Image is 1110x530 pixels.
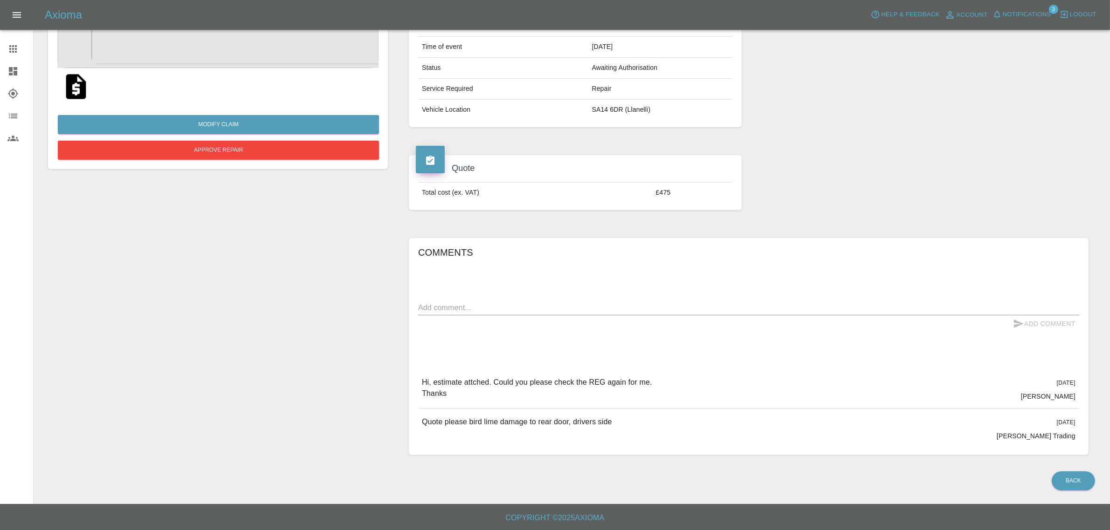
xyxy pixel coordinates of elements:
span: [DATE] [1057,380,1076,386]
h5: Axioma [45,7,82,22]
h4: Quote [416,162,735,175]
a: Back [1052,471,1095,490]
td: Service Required [418,79,588,100]
button: Open drawer [6,4,28,26]
td: Status [418,58,588,79]
p: Hi, estimate attched. Could you please check the REG again for me. Thanks [422,377,652,399]
a: Account [942,7,990,22]
td: Awaiting Authorisation [588,58,732,79]
td: Time of event [418,37,588,58]
td: [DATE] [588,37,732,58]
button: Approve Repair [58,141,379,160]
span: Logout [1070,9,1096,20]
button: Help & Feedback [869,7,942,22]
td: Total cost (ex. VAT) [418,182,652,203]
td: £475 [652,182,732,203]
button: Notifications [990,7,1054,22]
span: [DATE] [1057,419,1076,426]
span: Help & Feedback [881,9,939,20]
span: Account [957,10,988,20]
td: Repair [588,79,732,100]
span: Notifications [1003,9,1051,20]
p: [PERSON_NAME] [1021,392,1076,401]
p: [PERSON_NAME] Trading [997,431,1076,441]
button: Logout [1057,7,1099,22]
img: original/533de40e-e3eb-446d-9258-bdf91db71d9a [61,72,91,102]
h6: Comments [418,245,1079,260]
a: Modify Claim [58,115,379,134]
p: Quote please bird lime damage to rear door, drivers side [422,416,612,428]
td: SA14 6DR (Llanelli) [588,100,732,120]
span: 3 [1049,5,1058,14]
td: Vehicle Location [418,100,588,120]
h6: Copyright © 2025 Axioma [7,511,1103,524]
